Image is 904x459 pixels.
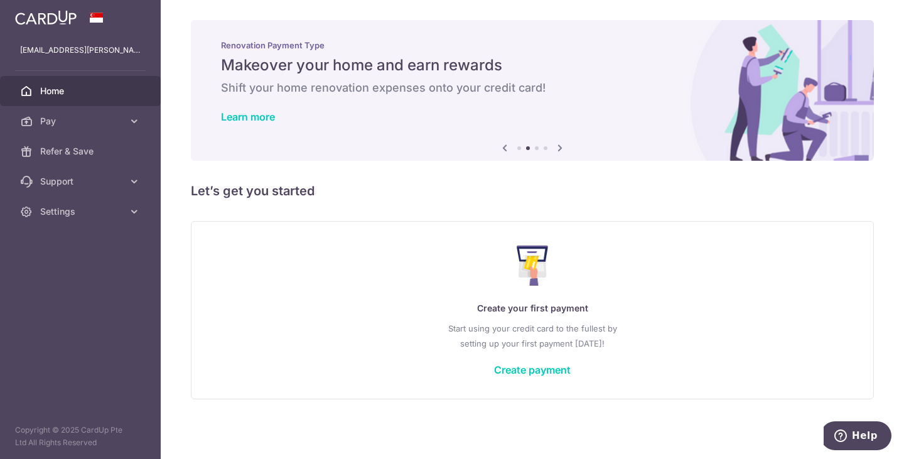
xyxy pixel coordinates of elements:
[494,364,571,376] a: Create payment
[824,421,891,453] iframe: Opens a widget where you can find more information
[221,40,844,50] p: Renovation Payment Type
[40,205,123,218] span: Settings
[221,80,844,95] h6: Shift your home renovation expenses onto your credit card!
[40,145,123,158] span: Refer & Save
[40,115,123,127] span: Pay
[221,111,275,123] a: Learn more
[217,321,848,351] p: Start using your credit card to the fullest by setting up your first payment [DATE]!
[15,10,77,25] img: CardUp
[40,175,123,188] span: Support
[191,20,874,161] img: Renovation banner
[191,181,874,201] h5: Let’s get you started
[217,301,848,316] p: Create your first payment
[20,44,141,57] p: [EMAIL_ADDRESS][PERSON_NAME][DOMAIN_NAME]
[40,85,123,97] span: Home
[221,55,844,75] h5: Makeover your home and earn rewards
[517,246,549,286] img: Make Payment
